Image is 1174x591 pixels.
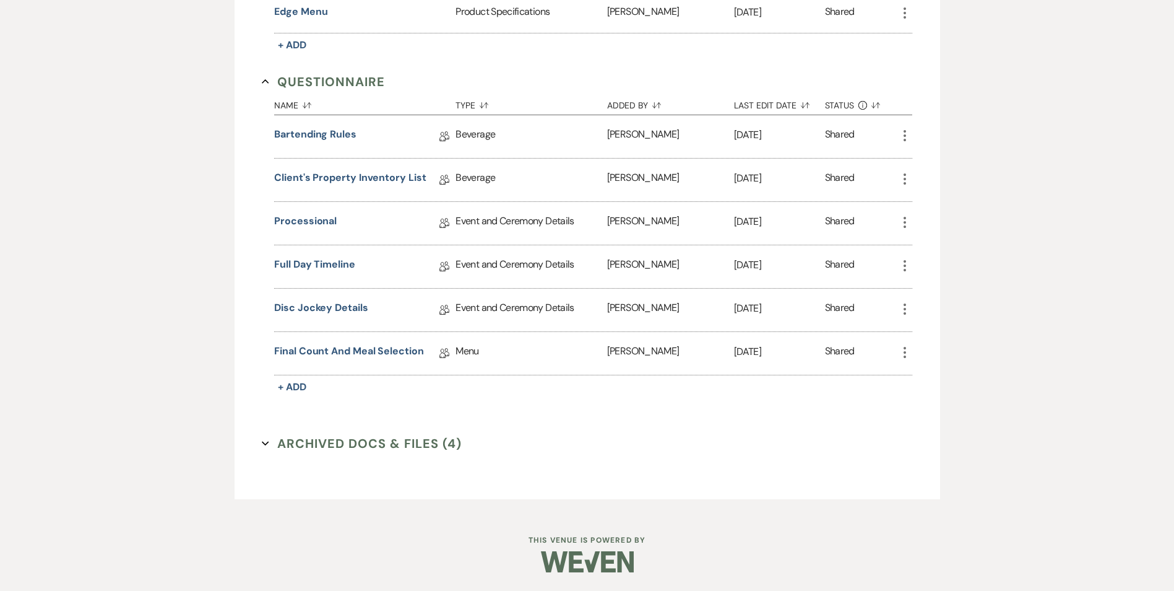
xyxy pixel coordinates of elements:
[278,380,306,393] span: + Add
[455,202,606,245] div: Event and Ceremony Details
[455,91,606,115] button: Type
[278,38,306,51] span: + Add
[274,300,368,320] a: Disc Jockey Details
[274,379,310,396] button: + Add
[607,115,734,158] div: [PERSON_NAME]
[455,332,606,375] div: Menu
[274,344,424,363] a: Final Count and Meal Selection
[734,214,825,230] p: [DATE]
[455,245,606,288] div: Event and Ceremony Details
[455,289,606,331] div: Event and Ceremony Details
[734,4,825,20] p: [DATE]
[262,72,385,91] button: Questionnaire
[607,91,734,115] button: Added By
[734,300,825,317] p: [DATE]
[734,344,825,360] p: [DATE]
[825,257,855,276] div: Shared
[825,127,855,146] div: Shared
[825,214,855,233] div: Shared
[274,127,356,146] a: Bartending Rules
[825,170,855,190] div: Shared
[825,4,855,21] div: Shared
[825,101,855,110] span: Status
[274,4,327,19] button: Edge Menu
[825,344,855,363] div: Shared
[734,257,825,273] p: [DATE]
[274,170,426,190] a: Client's Property Inventory List
[274,91,455,115] button: Name
[825,91,897,115] button: Status
[734,91,825,115] button: Last Edit Date
[274,214,337,233] a: Processional
[734,170,825,186] p: [DATE]
[274,37,310,54] button: + Add
[607,245,734,288] div: [PERSON_NAME]
[607,289,734,331] div: [PERSON_NAME]
[541,540,634,584] img: Weven Logo
[607,202,734,245] div: [PERSON_NAME]
[607,159,734,201] div: [PERSON_NAME]
[825,300,855,320] div: Shared
[455,159,606,201] div: Beverage
[262,434,462,453] button: Archived Docs & Files (4)
[734,127,825,143] p: [DATE]
[607,332,734,375] div: [PERSON_NAME]
[274,257,355,276] a: Full Day Timeline
[455,115,606,158] div: Beverage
